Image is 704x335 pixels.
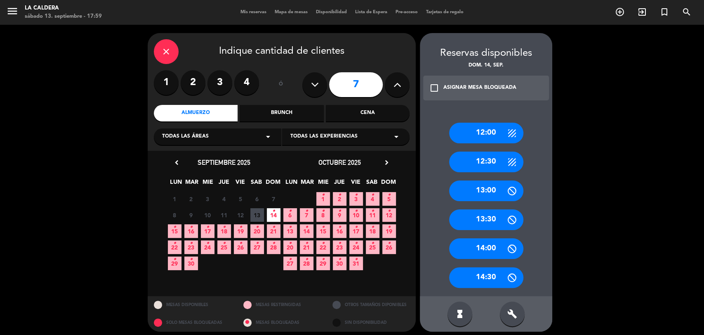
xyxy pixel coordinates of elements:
[154,105,238,121] div: Almuerzo
[300,257,313,270] span: 28
[290,133,358,141] span: Todas las experiencias
[333,240,346,254] span: 23
[443,84,516,92] div: ASIGNAR MESA BLOQUEADA
[333,177,346,191] span: JUE
[168,257,181,270] span: 29
[382,240,396,254] span: 26
[349,257,363,270] span: 31
[237,296,327,314] div: MESAS RESTRINGIDAS
[371,221,374,234] i: •
[173,237,176,250] i: •
[237,314,327,332] div: MESAS BLOQUEADAS
[449,123,523,143] div: 12:00
[322,188,325,202] i: •
[317,177,330,191] span: MIE
[148,296,237,314] div: MESAS DISPONIBLES
[234,70,259,95] label: 4
[172,158,181,167] i: chevron_left
[422,10,468,14] span: Tarjetas de regalo
[637,7,647,17] i: exit_to_app
[217,240,231,254] span: 25
[267,70,294,99] div: ó
[338,221,341,234] i: •
[366,208,379,222] span: 11
[322,237,325,250] i: •
[659,7,669,17] i: turned_in_not
[449,209,523,230] div: 13:30
[285,177,298,191] span: LUN
[234,208,247,222] span: 12
[349,208,363,222] span: 10
[338,253,341,266] i: •
[449,238,523,259] div: 14:00
[300,208,313,222] span: 7
[388,204,391,218] i: •
[355,221,358,234] i: •
[256,221,259,234] i: •
[300,224,313,238] span: 14
[250,240,264,254] span: 27
[349,192,363,206] span: 3
[391,10,422,14] span: Pre-acceso
[201,192,214,206] span: 3
[184,208,198,222] span: 9
[420,45,552,62] div: Reservas disponibles
[305,253,308,266] i: •
[267,224,280,238] span: 21
[391,132,401,142] i: arrow_drop_down
[223,237,226,250] i: •
[333,257,346,270] span: 30
[263,132,273,142] i: arrow_drop_down
[371,204,374,218] i: •
[333,208,346,222] span: 9
[267,192,280,206] span: 7
[168,224,181,238] span: 15
[250,224,264,238] span: 20
[283,208,297,222] span: 6
[184,192,198,206] span: 2
[217,192,231,206] span: 4
[349,240,363,254] span: 24
[234,224,247,238] span: 19
[233,177,247,191] span: VIE
[355,253,358,266] i: •
[283,257,297,270] span: 27
[289,253,292,266] i: •
[206,221,209,234] i: •
[326,314,416,332] div: SIN DISPONIBILIDAD
[283,224,297,238] span: 13
[381,177,395,191] span: DOM
[148,314,237,332] div: SOLO MESAS BLOQUEADAS
[371,188,374,202] i: •
[154,70,179,95] label: 1
[449,267,523,288] div: 14:30
[366,192,379,206] span: 4
[201,177,215,191] span: MIE
[338,188,341,202] i: •
[322,221,325,234] i: •
[173,253,176,266] i: •
[388,221,391,234] i: •
[240,105,323,121] div: Brunch
[322,204,325,218] i: •
[201,208,214,222] span: 10
[25,4,102,12] div: La Caldera
[267,240,280,254] span: 28
[300,240,313,254] span: 21
[338,204,341,218] i: •
[271,10,312,14] span: Mapa de mesas
[449,152,523,172] div: 12:30
[239,221,242,234] i: •
[184,257,198,270] span: 30
[316,257,330,270] span: 29
[326,105,410,121] div: Cena
[382,208,396,222] span: 12
[236,10,271,14] span: Mis reservas
[365,177,379,191] span: SAB
[507,309,517,319] i: build
[388,237,391,250] i: •
[455,309,465,319] i: hourglass_full
[682,7,692,17] i: search
[382,158,391,167] i: chevron_right
[154,39,410,64] div: Indique cantidad de clientes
